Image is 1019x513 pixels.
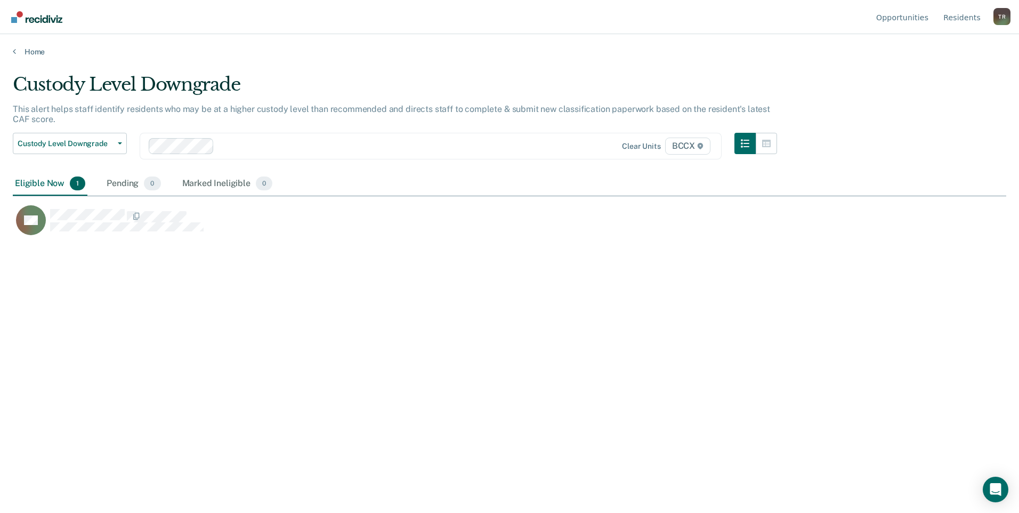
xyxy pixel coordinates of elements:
[993,8,1010,25] div: T R
[13,205,882,247] div: CaseloadOpportunityCell-00567189
[983,477,1008,502] div: Open Intercom Messenger
[13,74,777,104] div: Custody Level Downgrade
[13,172,87,196] div: Eligible Now1
[622,142,661,151] div: Clear units
[665,138,710,155] span: BCCX
[104,172,163,196] div: Pending0
[256,177,272,190] span: 0
[18,139,114,148] span: Custody Level Downgrade
[144,177,160,190] span: 0
[180,172,275,196] div: Marked Ineligible0
[13,104,770,124] p: This alert helps staff identify residents who may be at a higher custody level than recommended a...
[13,47,1006,57] a: Home
[13,133,127,154] button: Custody Level Downgrade
[11,11,62,23] img: Recidiviz
[993,8,1010,25] button: Profile dropdown button
[70,177,85,190] span: 1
